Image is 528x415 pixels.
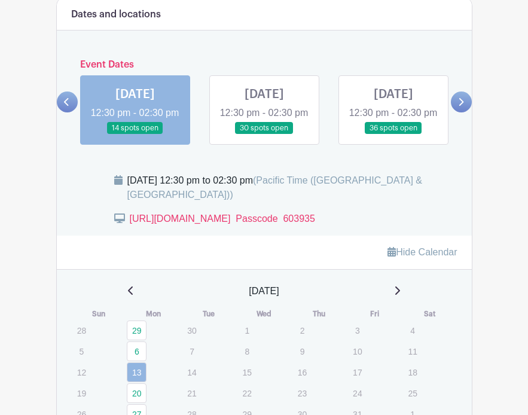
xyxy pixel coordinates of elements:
p: 15 [237,363,257,382]
p: 16 [292,363,312,382]
p: 30 [182,321,202,340]
a: Hide Calendar [387,247,457,257]
th: Tue [181,308,236,320]
p: 2 [292,321,312,340]
p: 19 [72,384,91,402]
p: 21 [182,384,202,402]
h6: Dates and locations [71,9,161,20]
p: 3 [347,321,367,340]
p: 8 [237,342,257,361]
p: 11 [402,342,422,361]
p: 5 [72,342,91,361]
a: 29 [127,321,147,340]
p: 1 [237,321,257,340]
p: 4 [402,321,422,340]
a: 13 [127,362,147,382]
p: 24 [347,384,367,402]
p: 7 [182,342,202,361]
p: 25 [402,384,422,402]
th: Sat [402,308,457,320]
th: Sun [71,308,126,320]
p: 28 [72,321,91,340]
span: [DATE] [249,284,279,298]
a: 6 [127,341,147,361]
th: Mon [126,308,181,320]
p: 12 [72,363,91,382]
a: 20 [127,383,147,403]
h6: Event Dates [78,59,451,71]
div: [DATE] 12:30 pm to 02:30 pm [127,173,457,202]
p: 14 [182,363,202,382]
p: 18 [402,363,422,382]
a: [URL][DOMAIN_NAME] Passcode 603935 [130,213,315,224]
p: 10 [347,342,367,361]
p: 22 [237,384,257,402]
th: Thu [292,308,347,320]
th: Wed [236,308,291,320]
span: (Pacific Time ([GEOGRAPHIC_DATA] & [GEOGRAPHIC_DATA])) [127,175,423,200]
p: 17 [347,363,367,382]
th: Fri [347,308,402,320]
p: 9 [292,342,312,361]
p: 23 [292,384,312,402]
